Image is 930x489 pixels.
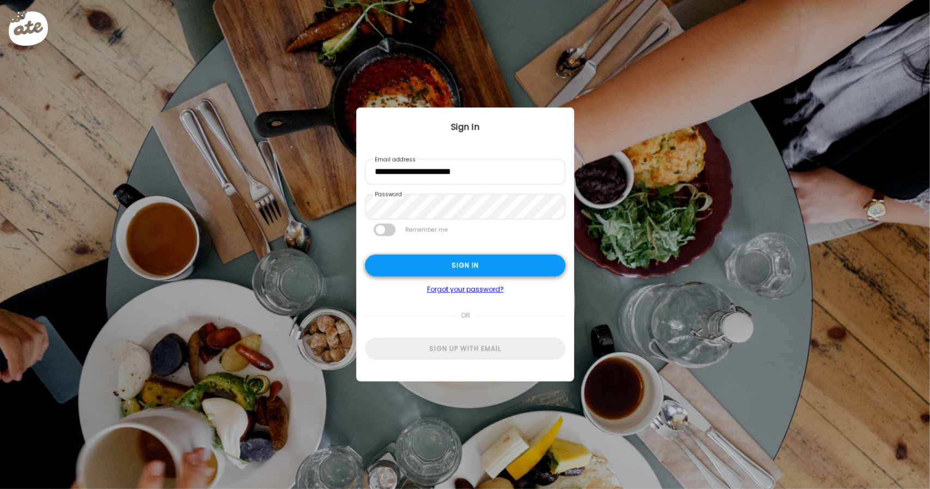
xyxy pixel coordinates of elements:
[404,224,449,236] label: Remember me
[365,338,566,360] div: Sign up with email
[374,191,403,199] label: Password
[356,121,574,134] div: Sign In
[365,285,566,294] a: Forgot your password?
[374,156,417,164] label: Email address
[456,305,474,327] span: or
[365,255,566,277] div: Sign in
